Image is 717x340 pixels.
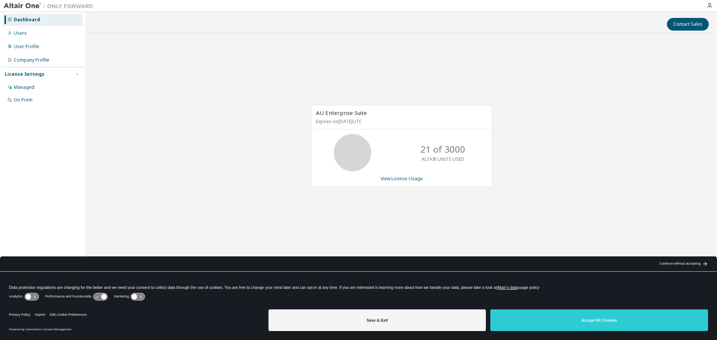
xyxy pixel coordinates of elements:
span: AU Enterprise Suite [316,109,367,116]
p: 21 of 3000 [420,143,465,156]
div: Dashboard [14,17,40,23]
div: Users [14,30,27,36]
p: Expires on [DATE] UTC [316,118,485,125]
a: View License Usage [381,175,423,182]
div: License Settings [5,71,44,77]
p: ALTAIR UNITS USED [422,156,464,162]
div: On Prem [14,97,32,103]
button: Contact Sales [667,18,709,31]
div: Managed [14,84,34,90]
img: Altair One [4,2,97,10]
div: Company Profile [14,57,49,63]
div: User Profile [14,44,39,50]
